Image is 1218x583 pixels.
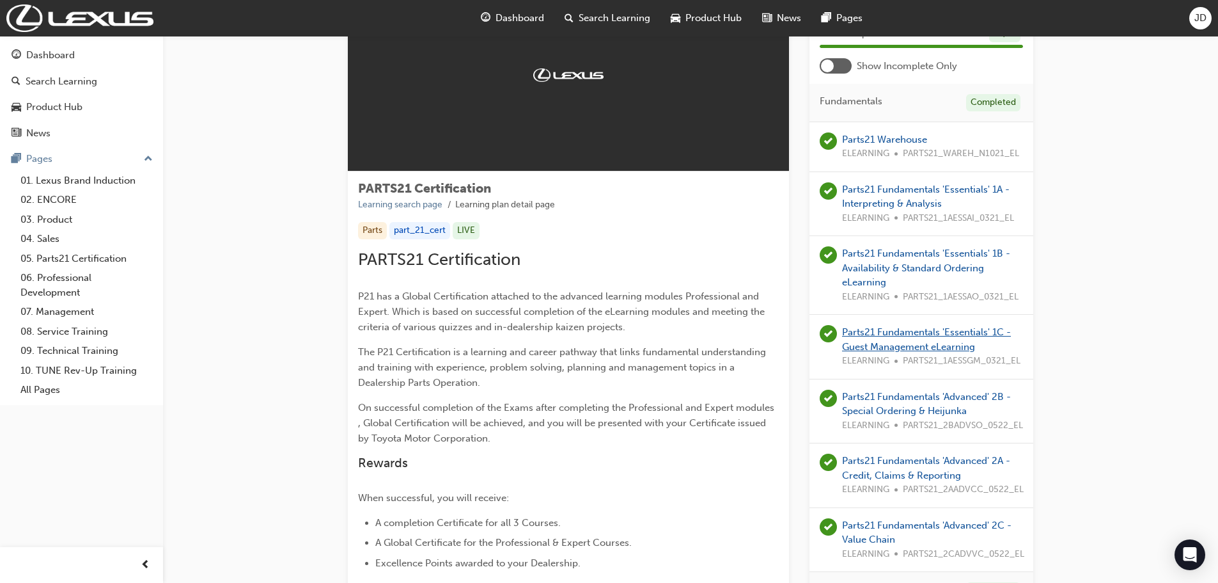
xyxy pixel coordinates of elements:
div: Dashboard [26,48,75,63]
span: learningRecordVerb_COMPLETE-icon [820,390,837,407]
span: learningRecordVerb_PASS-icon [820,182,837,200]
div: part_21_cert [389,222,450,239]
a: car-iconProduct Hub [660,5,752,31]
span: news-icon [762,10,772,26]
span: When successful, you will receive: [358,492,509,504]
span: News [777,11,801,26]
div: Open Intercom Messenger [1175,539,1205,570]
span: PARTS21_1AESSAO_0321_EL [903,290,1019,305]
span: guage-icon [481,10,490,26]
button: JD [1189,7,1212,29]
span: news-icon [12,128,21,140]
li: Learning plan detail page [455,198,555,212]
span: PARTS21 Certification [358,181,491,196]
a: Search Learning [5,70,158,93]
a: 04. Sales [15,229,158,249]
a: Parts21 Fundamentals 'Advanced' 2A - Credit, Claims & Reporting [842,455,1010,481]
div: Parts [358,222,387,239]
span: up-icon [144,151,153,168]
img: Trak [6,4,153,32]
a: Product Hub [5,95,158,119]
a: Parts21 Fundamentals 'Advanced' 2C - Value Chain [842,520,1011,546]
a: 01. Lexus Brand Induction [15,171,158,191]
span: learningRecordVerb_COMPLETE-icon [820,454,837,471]
a: Parts21 Fundamentals 'Advanced' 2B - Special Ordering & Heijunka [842,391,1011,417]
span: Fundamentals [820,94,882,109]
span: JD [1194,11,1206,26]
a: news-iconNews [752,5,811,31]
div: Product Hub [26,100,82,115]
span: ELEARNING [842,354,889,369]
span: ELEARNING [842,483,889,497]
span: PARTS21 Certification [358,250,520,269]
span: Dashboard [496,11,544,26]
div: News [26,126,51,141]
span: search-icon [12,76,20,88]
a: Dashboard [5,44,158,67]
span: On successful completion of the Exams after completing the Professional and Expert modules , Glob... [358,402,777,444]
span: Search Learning [579,11,650,26]
a: 06. Professional Development [15,268,158,302]
a: 08. Service Training [15,322,158,342]
button: Pages [5,147,158,171]
a: 10. TUNE Rev-Up Training [15,361,158,381]
div: Pages [26,152,52,166]
a: Parts21 Fundamentals 'Essentials' 1A - Interpreting & Analysis [842,184,1010,210]
span: The P21 Certification is a learning and career pathway that links fundamental understanding and t... [358,346,769,388]
a: Parts21 Fundamentals 'Essentials' 1B - Availability & Standard Ordering eLearning [842,248,1010,288]
a: guage-iconDashboard [471,5,554,31]
span: ELEARNING [842,547,889,562]
span: PARTS21_1AESSGM_0321_EL [903,354,1020,369]
span: ELEARNING [842,211,889,226]
a: 07. Management [15,302,158,322]
span: Pages [836,11,863,26]
span: Show Incomplete Only [857,59,957,74]
a: pages-iconPages [811,5,873,31]
span: Product Hub [685,11,742,26]
div: Search Learning [26,74,97,89]
img: Trak [533,68,604,81]
span: A completion Certificate for all 3 Courses. [375,517,561,529]
span: ELEARNING [842,419,889,433]
span: guage-icon [12,50,21,61]
span: PARTS21_1AESSAI_0321_EL [903,211,1014,226]
a: search-iconSearch Learning [554,5,660,31]
span: Excellence Points awarded to your Dealership. [375,557,581,569]
span: pages-icon [12,154,21,165]
span: PARTS21_2BADVSO_0522_EL [903,419,1023,433]
a: Parts21 Fundamentals 'Essentials' 1C - Guest Management eLearning [842,326,1011,353]
span: car-icon [671,10,680,26]
span: PARTS21_2CADVVC_0522_EL [903,547,1024,562]
a: 05. Parts21 Certification [15,249,158,269]
span: prev-icon [141,557,150,573]
a: 02. ENCORE [15,190,158,210]
a: 03. Product [15,210,158,230]
a: Parts21 Warehouse [842,134,927,145]
div: LIVE [453,222,480,239]
span: ELEARNING [842,290,889,305]
a: Learning search page [358,199,442,210]
span: learningRecordVerb_PASS-icon [820,246,837,264]
div: Completed [966,94,1020,111]
span: PARTS21_WAREH_N1021_EL [903,147,1019,161]
a: All Pages [15,380,158,400]
span: car-icon [12,102,21,113]
span: P21 has a Global Certification attached to the advanced learning modules Professional and Expert.... [358,291,767,333]
span: search-icon [565,10,574,26]
span: learningRecordVerb_PASS-icon [820,325,837,342]
span: ELEARNING [842,147,889,161]
button: DashboardSearch LearningProduct HubNews [5,41,158,147]
span: pages-icon [822,10,831,26]
span: learningRecordVerb_COMPLETE-icon [820,132,837,150]
span: learningRecordVerb_COMPLETE-icon [820,518,837,536]
span: PARTS21_2AADVCC_0522_EL [903,483,1024,497]
a: News [5,122,158,145]
span: Rewards [358,456,408,470]
span: A Global Certificate for the Professional & Expert Courses. [375,537,632,548]
a: 09. Technical Training [15,341,158,361]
